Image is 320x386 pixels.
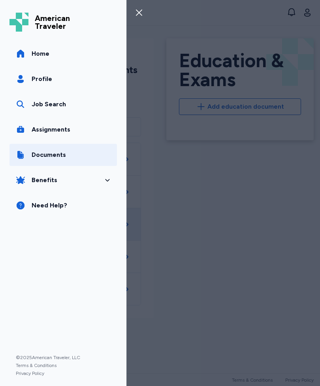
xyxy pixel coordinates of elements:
[16,370,111,377] a: Privacy Policy
[9,68,117,90] a: Profile
[9,93,117,115] a: Job Search
[32,74,52,84] span: Profile
[16,362,111,369] a: Terms & Conditions
[32,100,66,109] div: Job Search
[32,201,67,210] span: Need Help?
[32,49,49,58] span: Home
[9,194,117,217] a: Need Help?
[9,13,28,32] img: Logo
[9,144,117,166] a: Documents
[32,175,57,185] span: Benefits
[35,14,70,30] span: American Traveler
[32,125,70,134] span: Assignments
[32,150,66,160] span: Documents
[16,354,111,361] span: © 2025 American Traveler, LLC
[9,43,117,65] a: Home
[9,169,117,191] button: Benefits
[9,119,117,141] a: Assignments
